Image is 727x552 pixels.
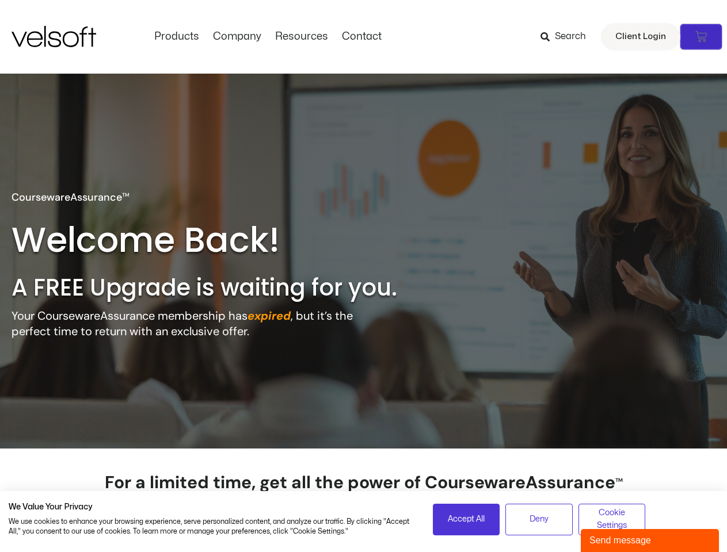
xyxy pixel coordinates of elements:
nav: Menu [147,30,389,43]
a: Client Login [601,23,680,51]
strong: For a limited time, get all the power of CoursewareAssurance [105,471,623,515]
strong: expired [248,308,291,323]
a: ContactMenu Toggle [335,30,389,43]
span: TM [615,477,623,484]
span: Search [555,29,586,44]
p: Your CoursewareAssurance membership has , but it’s the perfect time to return with an exclusive o... [12,308,366,339]
a: Search [541,27,594,47]
a: ProductsMenu Toggle [147,30,206,43]
span: Deny [530,513,549,526]
span: Accept All [448,513,485,526]
h2: Welcome Back! [12,217,298,262]
p: We use cookies to enhance your browsing experience, serve personalized content, and analyze our t... [9,517,416,536]
span: TM [122,191,130,198]
h2: We Value Your Privacy [9,502,416,512]
span: Client Login [615,29,666,44]
img: Velsoft Training Materials [12,26,96,47]
span: Cookie Settings [586,507,638,532]
button: Adjust cookie preferences [578,504,646,535]
p: CoursewareAssurance [12,190,130,205]
a: ResourcesMenu Toggle [268,30,335,43]
button: Accept all cookies [433,504,500,535]
h2: A FREE Upgrade is waiting for you. [12,273,446,302]
iframe: chat widget [581,527,721,552]
button: Deny all cookies [505,504,573,535]
a: CompanyMenu Toggle [206,30,268,43]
